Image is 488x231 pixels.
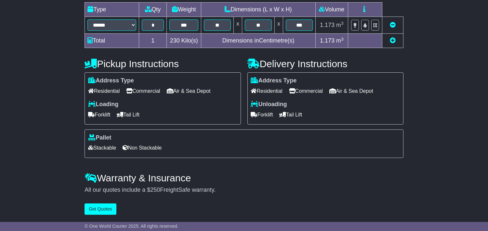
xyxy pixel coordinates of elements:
[85,34,139,48] td: Total
[117,110,139,120] span: Tail Lift
[123,143,162,153] span: Non Stackable
[247,58,403,69] h4: Delivery Instructions
[85,173,403,183] h4: Warranty & Insurance
[85,203,116,215] button: Get Quotes
[88,86,120,96] span: Residential
[85,224,178,229] span: © One World Courier 2025. All rights reserved.
[336,22,344,28] span: m
[341,21,344,26] sup: 3
[336,37,344,44] span: m
[139,34,167,48] td: 1
[88,101,118,108] label: Loading
[320,22,335,28] span: 1.173
[170,37,180,44] span: 230
[329,86,373,96] span: Air & Sea Depot
[85,3,139,17] td: Type
[251,86,283,96] span: Residential
[251,77,297,84] label: Address Type
[234,17,242,34] td: x
[390,22,396,28] a: Remove this item
[201,3,316,17] td: Dimensions (L x W x H)
[88,110,110,120] span: Forklift
[320,37,335,44] span: 1.173
[289,86,323,96] span: Commercial
[251,101,287,108] label: Unloading
[85,58,241,69] h4: Pickup Instructions
[274,17,283,34] td: x
[390,37,396,44] a: Add new item
[167,34,201,48] td: Kilo(s)
[88,77,134,84] label: Address Type
[280,110,302,120] span: Tail Lift
[88,134,111,141] label: Pallet
[167,3,201,17] td: Weight
[251,110,273,120] span: Forklift
[88,143,116,153] span: Stackable
[341,37,344,42] sup: 3
[139,3,167,17] td: Qty
[85,187,403,194] div: All our quotes include a $ FreightSafe warranty.
[315,3,348,17] td: Volume
[201,34,316,48] td: Dimensions in Centimetre(s)
[126,86,160,96] span: Commercial
[150,187,160,193] span: 250
[167,86,211,96] span: Air & Sea Depot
